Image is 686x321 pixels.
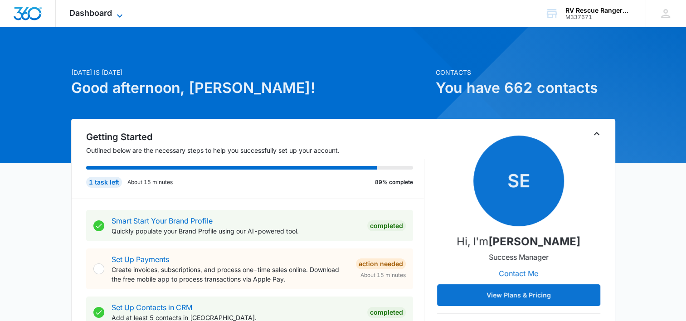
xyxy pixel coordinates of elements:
[112,226,360,236] p: Quickly populate your Brand Profile using our AI-powered tool.
[437,284,600,306] button: View Plans & Pricing
[367,220,406,231] div: Completed
[71,68,430,77] p: [DATE] is [DATE]
[112,265,349,284] p: Create invoices, subscriptions, and process one-time sales online. Download the free mobile app t...
[457,233,580,250] p: Hi, I'm
[112,216,213,225] a: Smart Start Your Brand Profile
[69,8,112,18] span: Dashboard
[436,77,615,99] h1: You have 662 contacts
[488,235,580,248] strong: [PERSON_NAME]
[375,178,413,186] p: 89% complete
[356,258,406,269] div: Action Needed
[473,136,564,226] span: SE
[360,271,406,279] span: About 15 minutes
[86,146,424,155] p: Outlined below are the necessary steps to help you successfully set up your account.
[436,68,615,77] p: Contacts
[565,14,632,20] div: account id
[127,178,173,186] p: About 15 minutes
[591,128,602,139] button: Toggle Collapse
[86,177,122,188] div: 1 task left
[112,303,192,312] a: Set Up Contacts in CRM
[71,77,430,99] h1: Good afternoon, [PERSON_NAME]!
[490,263,547,284] button: Contact Me
[112,255,169,264] a: Set Up Payments
[565,7,632,14] div: account name
[489,252,549,263] p: Success Manager
[367,307,406,318] div: Completed
[86,130,424,144] h2: Getting Started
